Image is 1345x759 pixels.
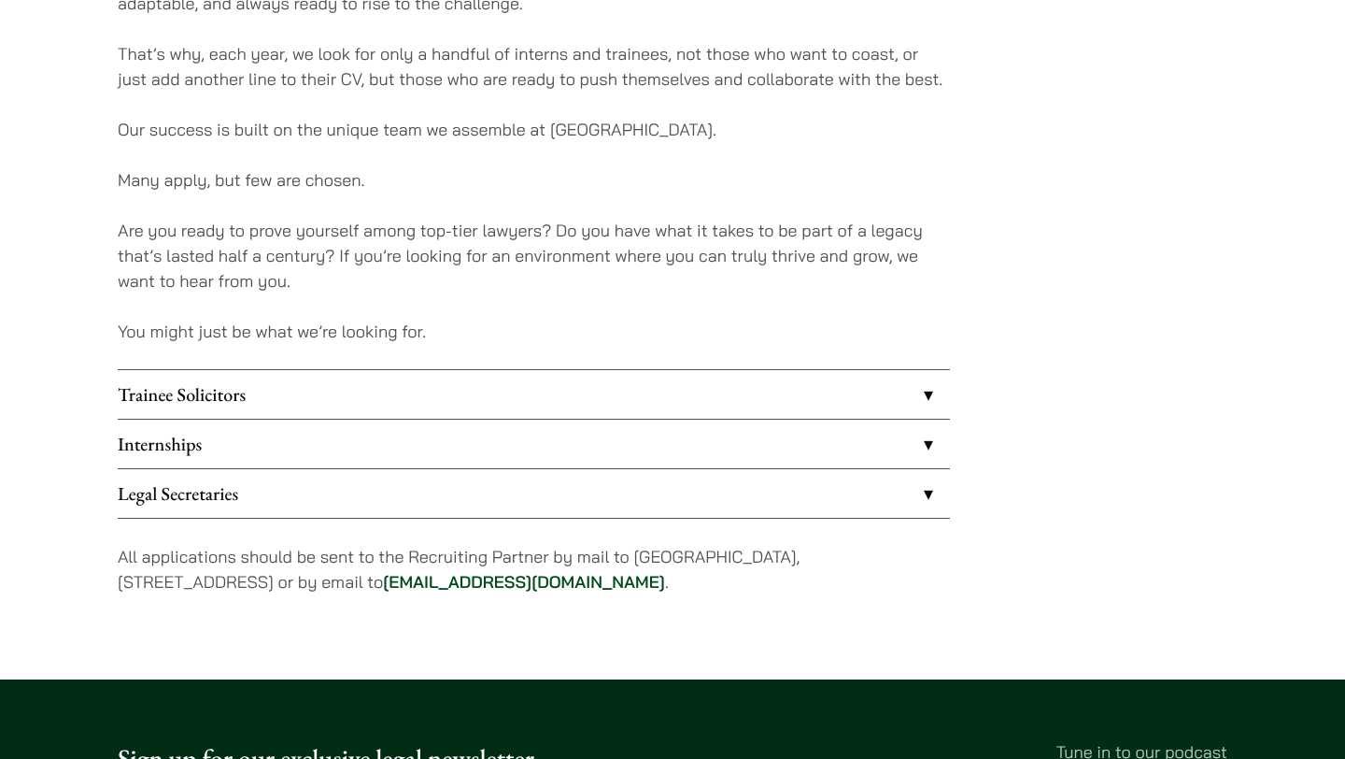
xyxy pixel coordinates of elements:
p: You might just be what we’re looking for. [118,319,950,344]
p: Our success is built on the unique team we assemble at [GEOGRAPHIC_DATA]. [118,117,950,142]
a: [EMAIL_ADDRESS][DOMAIN_NAME] [383,571,665,593]
a: Internships [118,420,950,468]
p: That’s why, each year, we look for only a handful of interns and trainees, not those who want to ... [118,41,950,92]
p: Are you ready to prove yourself among top-tier lawyers? Do you have what it takes to be part of a... [118,218,950,294]
p: Many apply, but few are chosen. [118,167,950,193]
a: Legal Secretaries [118,469,950,518]
a: Trainee Solicitors [118,370,950,419]
p: All applications should be sent to the Recruiting Partner by mail to [GEOGRAPHIC_DATA], [STREET_A... [118,544,950,594]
